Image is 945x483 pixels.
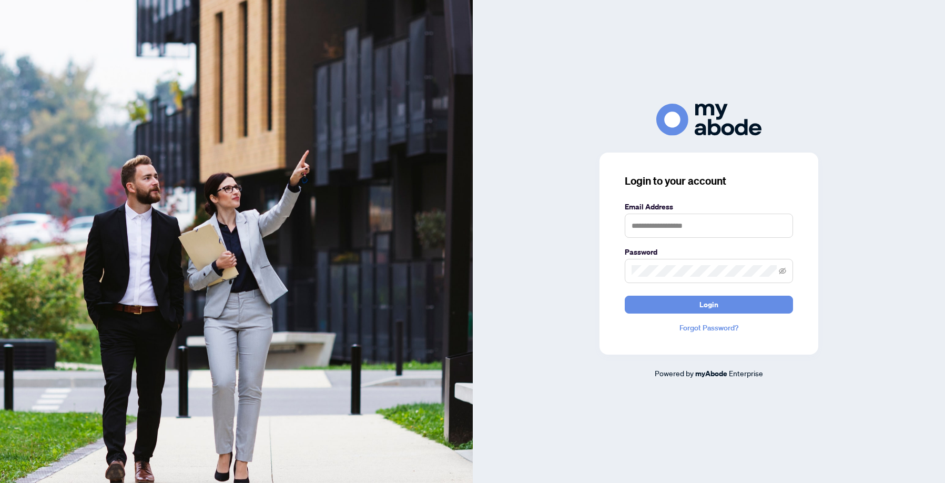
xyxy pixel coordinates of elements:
img: ma-logo [656,104,761,136]
label: Email Address [625,201,793,213]
span: eye-invisible [779,267,786,275]
label: Password [625,246,793,258]
a: myAbode [695,368,727,379]
h3: Login to your account [625,174,793,188]
a: Forgot Password? [625,322,793,334]
span: Login [699,296,718,313]
span: Powered by [655,368,694,378]
button: Login [625,296,793,314]
span: Enterprise [729,368,763,378]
